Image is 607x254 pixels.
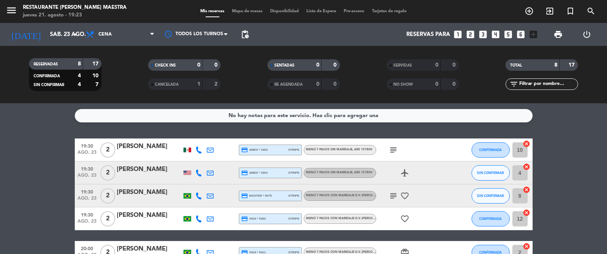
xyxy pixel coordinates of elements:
strong: 17 [92,61,100,67]
div: [PERSON_NAME] [117,210,182,220]
span: stripe [288,193,299,198]
span: Menú 7 pasos con maridaje D.V. [PERSON_NAME] - [PERSON_NAME] [306,217,416,220]
span: SIN CONFIRMAR [477,171,504,175]
i: subject [389,191,398,200]
i: arrow_drop_down [71,30,80,39]
div: jueves 21. agosto - 19:23 [23,11,127,19]
strong: 17 [568,62,576,68]
i: looks_5 [503,29,513,39]
span: Tarjetas de regalo [368,9,411,13]
i: favorite_border [400,191,409,200]
span: Mis reservas [196,9,228,13]
span: stripe [288,170,299,175]
i: add_circle_outline [525,7,534,16]
i: cancel [523,243,530,250]
i: subject [389,145,398,155]
strong: 4 [78,73,81,78]
div: [PERSON_NAME] [117,244,182,254]
i: credit_card [241,147,248,153]
i: filter_list [509,80,518,89]
i: cancel [523,163,530,171]
button: CONFIRMADA [472,142,510,158]
span: Menú 7 pasos con maridaje D.V. [PERSON_NAME] - [PERSON_NAME] [306,251,416,254]
i: favorite_border [400,214,409,223]
span: CHECK INS [155,63,176,67]
i: looks_two [465,29,475,39]
span: 19:30 [77,210,97,219]
span: ago. 23 [77,196,97,205]
strong: 7 [95,82,100,87]
strong: 0 [214,62,219,68]
strong: 0 [333,62,338,68]
div: Restaurante [PERSON_NAME] Maestra [23,4,127,11]
input: Filtrar por nombre... [518,80,578,88]
span: Pre-acceso [340,9,368,13]
span: Disponibilidad [266,9,303,13]
i: looks_4 [491,29,501,39]
strong: 0 [435,81,438,87]
span: stripe [288,147,299,152]
strong: 0 [452,62,457,68]
div: [PERSON_NAME] [117,187,182,197]
span: 2 [100,142,115,158]
span: RE AGENDADA [274,83,303,86]
span: SENTADAS [274,63,295,67]
span: master * 5075 [241,192,272,199]
i: cancel [523,186,530,194]
div: [PERSON_NAME] [117,142,182,151]
i: credit_card [241,192,248,199]
i: add_box [528,29,538,39]
strong: 10 [92,73,100,78]
i: credit_card [241,215,248,222]
span: SERVIDAS [393,63,412,67]
span: ago. 23 [77,150,97,159]
span: 19:30 [77,141,97,150]
button: SIN CONFIRMAR [472,165,510,181]
i: looks_3 [478,29,488,39]
span: Cena [98,32,112,37]
strong: 0 [452,81,457,87]
strong: 8 [78,61,81,67]
span: 20:00 [77,244,97,252]
span: Reservas para [406,31,450,38]
i: search [586,7,596,16]
span: 2 [100,211,115,226]
span: stripe [288,216,299,221]
strong: 0 [435,62,438,68]
span: Mapa de mesas [228,9,266,13]
div: LOG OUT [572,23,601,46]
span: ago. 23 [77,219,97,228]
span: SIN CONFIRMAR [477,194,504,198]
i: cancel [523,140,530,148]
div: [PERSON_NAME] [117,164,182,174]
span: 2 [100,188,115,204]
i: [DATE] [6,26,46,43]
span: 2 [100,165,115,181]
button: SIN CONFIRMAR [472,188,510,204]
span: Menú 7 pasos sin maridaje [306,148,372,151]
span: SIN CONFIRMAR [34,83,64,87]
span: TOTAL [510,63,522,67]
i: credit_card [241,169,248,176]
span: Menú 7 pasos sin maridaje [306,171,372,174]
span: CONFIRMADA [479,217,502,221]
button: CONFIRMADA [472,211,510,226]
i: looks_6 [516,29,526,39]
span: ago. 23 [77,173,97,182]
strong: 0 [333,81,338,87]
i: menu [6,5,17,16]
strong: 0 [316,81,319,87]
span: visa * 5392 [241,215,266,222]
strong: 0 [316,62,319,68]
strong: 4 [78,82,81,87]
span: 19:30 [77,187,97,196]
span: , ARS 157800 [353,171,372,174]
strong: 0 [197,62,200,68]
button: menu [6,5,17,19]
span: NO SHOW [393,83,413,86]
span: amex * 1003 [241,147,268,153]
span: amex * 1004 [241,169,268,176]
i: turned_in_not [566,7,575,16]
i: cancel [523,209,530,217]
span: CANCELADA [155,83,179,86]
